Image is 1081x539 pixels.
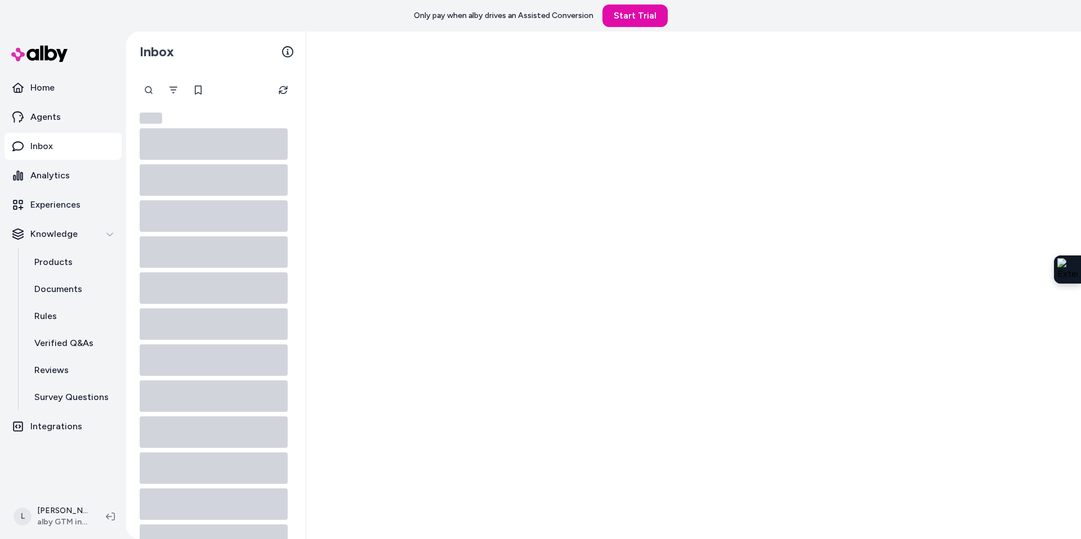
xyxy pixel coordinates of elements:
[602,5,668,27] a: Start Trial
[140,43,174,60] h2: Inbox
[23,357,122,384] a: Reviews
[5,74,122,101] a: Home
[30,198,81,212] p: Experiences
[30,81,55,95] p: Home
[11,46,68,62] img: alby Logo
[30,110,61,124] p: Agents
[34,282,82,296] p: Documents
[34,309,57,323] p: Rules
[23,384,122,411] a: Survey Questions
[34,255,73,269] p: Products
[34,390,109,404] p: Survey Questions
[23,303,122,330] a: Rules
[272,79,294,101] button: Refresh
[23,330,122,357] a: Verified Q&As
[30,169,70,182] p: Analytics
[23,249,122,276] a: Products
[34,336,93,350] p: Verified Q&As
[34,363,69,377] p: Reviews
[30,420,82,433] p: Integrations
[5,162,122,189] a: Analytics
[1057,258,1078,281] img: Extension Icon
[23,276,122,303] a: Documents
[162,79,185,101] button: Filter
[5,221,122,248] button: Knowledge
[5,133,122,160] a: Inbox
[37,516,88,528] span: alby GTM internal
[30,140,53,153] p: Inbox
[7,498,97,534] button: L[PERSON_NAME]alby GTM internal
[37,505,88,516] p: [PERSON_NAME]
[30,227,78,241] p: Knowledge
[14,507,32,525] span: L
[414,10,593,21] p: Only pay when alby drives an Assisted Conversion
[5,191,122,218] a: Experiences
[5,104,122,131] a: Agents
[5,413,122,440] a: Integrations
